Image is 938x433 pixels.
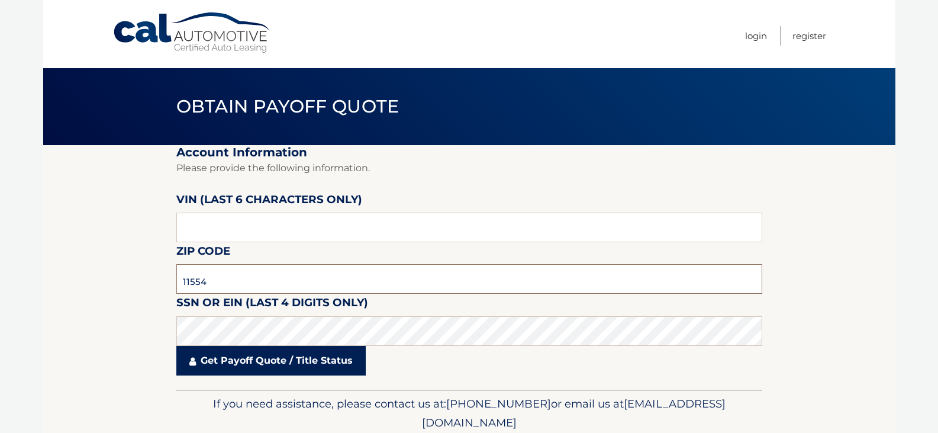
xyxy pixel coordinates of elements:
[176,191,362,213] label: VIN (last 6 characters only)
[176,145,762,160] h2: Account Information
[176,160,762,177] p: Please provide the following information.
[745,26,767,46] a: Login
[792,26,826,46] a: Register
[176,294,368,316] label: SSN or EIN (last 4 digits only)
[446,397,551,410] span: [PHONE_NUMBER]
[176,346,366,376] a: Get Payoff Quote / Title Status
[176,242,230,264] label: Zip Code
[176,95,399,117] span: Obtain Payoff Quote
[112,12,272,54] a: Cal Automotive
[184,394,755,432] p: If you need assistance, please contact us at: or email us at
